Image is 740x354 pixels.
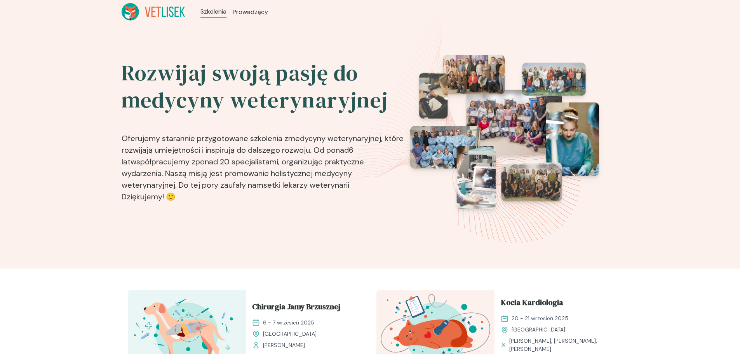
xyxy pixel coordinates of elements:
[263,319,314,327] span: 6 - 7 wrzesień 2025
[512,326,565,334] span: [GEOGRAPHIC_DATA]
[509,337,606,353] span: [PERSON_NAME], [PERSON_NAME], [PERSON_NAME]
[122,120,405,206] p: Oferujemy starannie przygotowane szkolenia z , które rozwijają umiejętności i inspirują do dalsze...
[122,59,405,114] h2: Rozwijaj swoją pasję do medycyny weterynaryjnej
[501,296,606,311] a: Kocia Kardiologia
[195,157,278,167] b: ponad 20 specjalistami
[288,133,381,143] b: medycyny weterynaryjnej
[233,7,268,17] a: Prowadzący
[252,301,358,316] a: Chirurgia Jamy Brzusznej
[263,180,349,190] b: setki lekarzy weterynarii
[501,296,563,311] span: Kocia Kardiologia
[200,7,226,16] a: Szkolenia
[263,330,317,338] span: [GEOGRAPHIC_DATA]
[512,314,568,323] span: 20 - 21 wrzesień 2025
[252,301,340,316] span: Chirurgia Jamy Brzusznej
[263,341,305,349] span: [PERSON_NAME]
[410,55,599,209] img: eventsPhotosRoll2.png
